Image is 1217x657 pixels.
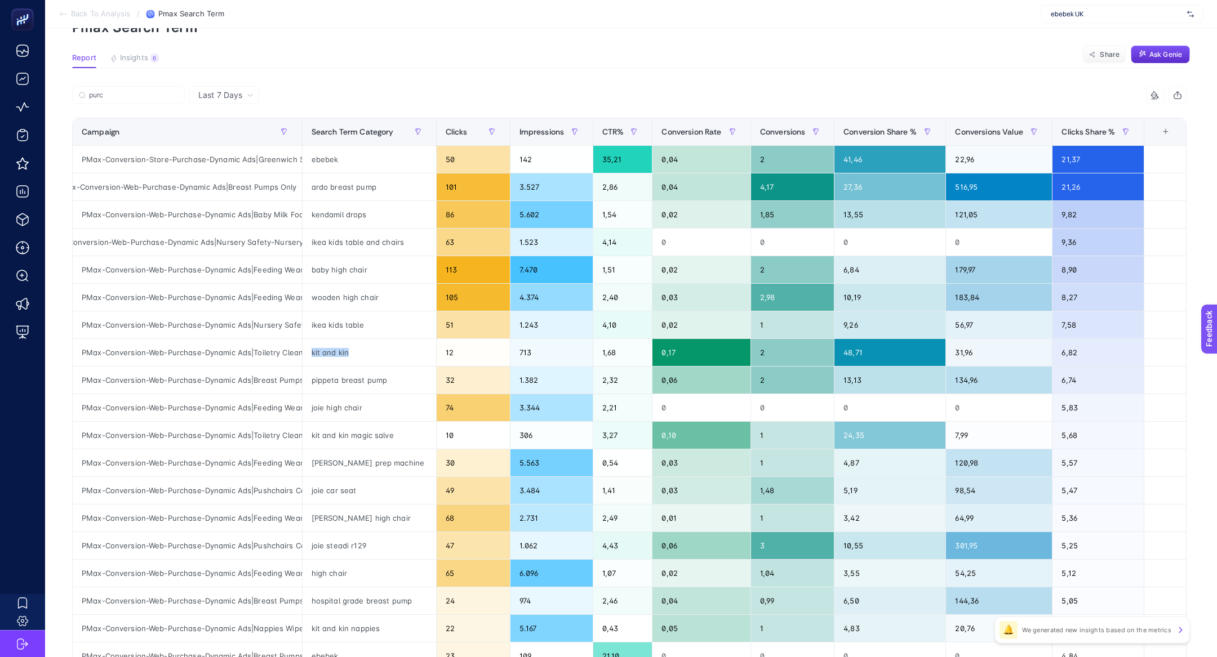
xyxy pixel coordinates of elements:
div: 0,03 [652,449,750,476]
div: 64,99 [946,504,1052,531]
div: 4,87 [834,449,945,476]
div: 30 [437,449,510,476]
div: 0,04 [652,173,750,200]
span: Back To Analysis [71,10,130,19]
span: Share [1100,50,1120,59]
div: 1 [751,311,834,338]
div: 2 [751,256,834,283]
div: 7,58 [1052,311,1144,338]
div: 134,96 [946,367,1052,394]
div: hospital grade breast pump [303,587,436,614]
div: 0 [652,394,750,421]
div: 22 [437,615,510,642]
div: 183,84 [946,284,1052,311]
div: joie high chair [303,394,436,421]
div: 54,25 [946,560,1052,587]
div: 0,05 [652,615,750,642]
div: 10 items selected [1153,127,1162,152]
div: 974 [510,587,593,614]
div: 101 [437,173,510,200]
div: 113 [437,256,510,283]
div: 22,96 [946,146,1052,173]
div: 4,83 [834,615,945,642]
div: 1,07 [593,560,652,587]
div: 0,04 [652,146,750,173]
span: Conversion Share % [843,127,917,136]
div: 1 [751,449,834,476]
div: 32 [437,367,510,394]
div: 0 [652,229,750,256]
div: 5,68 [1052,422,1144,449]
div: 6,74 [1052,367,1144,394]
div: 1.523 [510,229,593,256]
div: 0,04 [652,587,750,614]
div: 2 [751,146,834,173]
div: 2 [751,339,834,366]
button: Ask Genie [1131,46,1190,64]
span: Conversion Rate [661,127,721,136]
div: PMax-Conversion-Web-Purchase-Dynamic Ads|Baby Milk Food [73,201,302,228]
div: kit and kin nappies [303,615,436,642]
div: 5,83 [1052,394,1144,421]
div: 41,46 [834,146,945,173]
span: Conversions Value [955,127,1023,136]
div: 713 [510,339,593,366]
div: PMax-Conversion-Web-Purchase-Dynamic Ads|Toiletry Cleaning [73,339,302,366]
div: 0,02 [652,201,750,228]
div: 7.470 [510,256,593,283]
div: 20,76 [946,615,1052,642]
span: Impressions [519,127,565,136]
div: PMax-Conversion-Web-Purchase-Dynamic Ads|Breast Pumps Only [73,587,302,614]
div: 74 [437,394,510,421]
div: 5,36 [1052,504,1144,531]
div: 1,41 [593,477,652,504]
div: 86 [437,201,510,228]
div: 24,35 [834,422,945,449]
div: 0,01 [652,504,750,531]
div: 9,82 [1052,201,1144,228]
div: 1.243 [510,311,593,338]
span: Pmax Search Term [158,10,224,19]
div: 21,26 [1052,173,1144,200]
div: 9,26 [834,311,945,338]
div: 2 [751,367,834,394]
div: pippeta breast pump [303,367,436,394]
div: 🔔 [1000,621,1018,639]
div: 0,02 [652,311,750,338]
span: Ask Genie [1149,50,1182,59]
div: PMax-Conversion-Web-Purchase-Dynamic Ads|Feeding Weaning-High Chairs [73,560,302,587]
div: 8,27 [1052,284,1144,311]
div: 179,97 [946,256,1052,283]
div: 10 [437,422,510,449]
span: Insights [120,53,148,62]
div: 5.563 [510,449,593,476]
img: svg%3e [1187,8,1194,20]
span: Clicks Share % [1061,127,1115,136]
div: [PERSON_NAME] prep machine [303,449,436,476]
div: 56,97 [946,311,1052,338]
div: 48,71 [834,339,945,366]
div: 5,25 [1052,532,1144,559]
div: 6 [150,53,159,62]
div: 0 [751,394,834,421]
div: 1,48 [751,477,834,504]
div: ebebek [303,146,436,173]
div: 27,36 [834,173,945,200]
div: PMax-Conversion-Web-Purchase-Dynamic Ads|Feeding Weaning-High Chairs [73,504,302,531]
span: ebebek UK [1051,10,1183,19]
div: + [1155,127,1176,136]
div: 6,82 [1052,339,1144,366]
div: 0 [946,229,1052,256]
div: 6.096 [510,560,593,587]
div: 1,54 [593,201,652,228]
div: 4,92 [1052,615,1144,642]
div: 0,06 [652,367,750,394]
div: PMax-Conversion-Web-Purchase-Dynamic Ads|Pushchairs Car Seats-Car Seats [73,532,302,559]
div: 144,36 [946,587,1052,614]
div: joie car seat [303,477,436,504]
div: PMax-Conversion-Web-Purchase-Dynamic Ads|Feeding Weaning-High Chairs [73,394,302,421]
div: 2,32 [593,367,652,394]
div: PMax-Conversion-Web-Purchase-Dynamic Ads|Breast Pumps Only [73,367,302,394]
span: Clicks [446,127,468,136]
div: 3 [751,532,834,559]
